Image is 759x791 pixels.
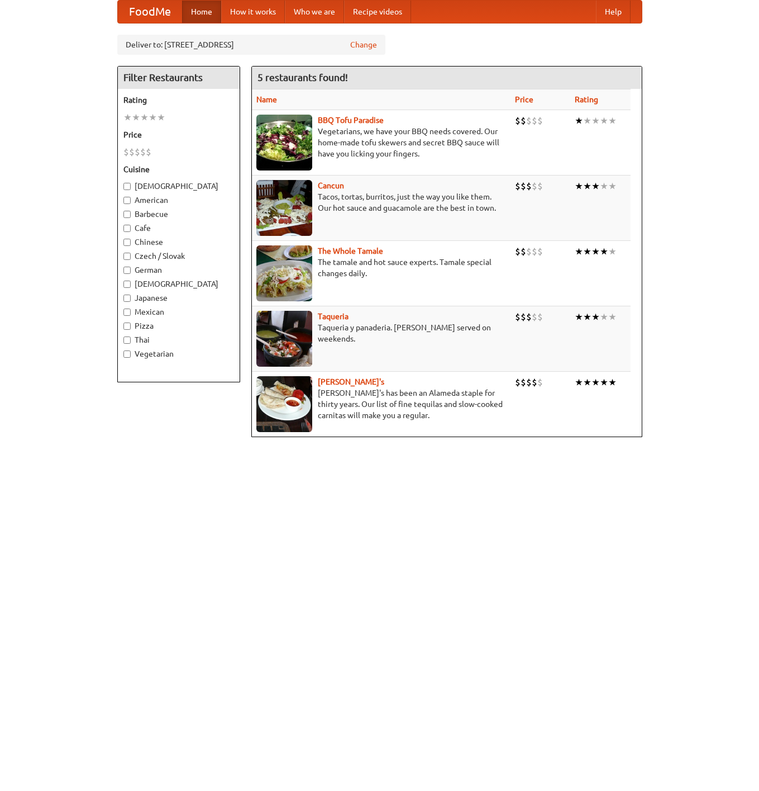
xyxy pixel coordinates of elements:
p: Tacos, tortas, burritos, just the way you like them. Our hot sauce and guacamole are the best in ... [256,191,506,214]
li: $ [521,376,526,389]
li: $ [526,115,532,127]
p: Taqueria y panaderia. [PERSON_NAME] served on weekends. [256,322,506,344]
input: German [123,267,131,274]
a: Who we are [285,1,344,23]
li: ★ [157,111,165,124]
input: [DEMOGRAPHIC_DATA] [123,281,131,288]
label: Barbecue [123,209,234,220]
li: $ [532,180,537,192]
li: $ [537,376,543,389]
li: ★ [608,115,617,127]
label: Japanese [123,292,234,304]
label: Chinese [123,236,234,248]
li: $ [526,311,532,323]
a: Recipe videos [344,1,411,23]
li: $ [537,180,543,192]
li: ★ [583,376,591,389]
li: ★ [600,180,608,192]
li: ★ [608,376,617,389]
li: $ [135,146,140,158]
img: wholetamale.jpg [256,245,312,301]
img: tofuparadise.jpg [256,115,312,170]
h4: Filter Restaurants [118,67,240,89]
li: $ [532,311,537,323]
input: [DEMOGRAPHIC_DATA] [123,183,131,190]
a: Help [596,1,631,23]
li: $ [515,180,521,192]
a: Name [256,95,277,104]
label: Mexican [123,306,234,318]
li: $ [526,376,532,389]
label: Thai [123,334,234,345]
li: ★ [608,245,617,258]
li: ★ [575,115,583,127]
ng-pluralize: 5 restaurants found! [257,72,348,83]
h5: Price [123,129,234,140]
input: Cafe [123,225,131,232]
input: Japanese [123,295,131,302]
li: ★ [600,311,608,323]
a: The Whole Tamale [318,247,383,255]
li: ★ [600,376,608,389]
input: Mexican [123,309,131,316]
p: Vegetarians, we have your BBQ needs covered. Our home-made tofu skewers and secret BBQ sauce will... [256,126,506,159]
li: ★ [600,245,608,258]
li: $ [515,376,521,389]
a: Taqueria [318,312,349,321]
a: Home [182,1,221,23]
div: Deliver to: [STREET_ADDRESS] [117,35,385,55]
li: ★ [591,245,600,258]
li: $ [532,115,537,127]
img: cancun.jpg [256,180,312,236]
li: $ [537,311,543,323]
li: ★ [583,245,591,258]
label: German [123,264,234,276]
li: ★ [123,111,132,124]
li: $ [146,146,151,158]
li: ★ [591,311,600,323]
li: $ [123,146,129,158]
li: $ [521,245,526,258]
li: ★ [591,115,600,127]
li: ★ [140,111,149,124]
li: $ [515,311,521,323]
li: $ [521,180,526,192]
a: Cancun [318,181,344,190]
li: ★ [591,180,600,192]
li: $ [129,146,135,158]
a: [PERSON_NAME]'s [318,377,384,386]
li: $ [532,245,537,258]
input: Pizza [123,323,131,330]
li: ★ [600,115,608,127]
label: [DEMOGRAPHIC_DATA] [123,278,234,290]
li: $ [140,146,146,158]
li: ★ [575,376,583,389]
li: ★ [583,180,591,192]
a: BBQ Tofu Paradise [318,116,384,125]
img: pedros.jpg [256,376,312,432]
li: ★ [583,311,591,323]
li: ★ [575,245,583,258]
label: Czech / Slovak [123,250,234,262]
li: $ [515,245,521,258]
label: [DEMOGRAPHIC_DATA] [123,181,234,192]
input: Chinese [123,239,131,246]
input: American [123,197,131,204]
p: [PERSON_NAME]'s has been an Alameda staple for thirty years. Our list of fine tequilas and slow-c... [256,387,506,421]
h5: Cuisine [123,164,234,175]
li: $ [537,245,543,258]
label: Vegetarian [123,348,234,359]
input: Barbecue [123,211,131,218]
li: $ [515,115,521,127]
li: $ [521,311,526,323]
h5: Rating [123,94,234,106]
li: ★ [608,311,617,323]
a: Change [350,39,377,50]
li: ★ [149,111,157,124]
li: $ [537,115,543,127]
li: ★ [132,111,140,124]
